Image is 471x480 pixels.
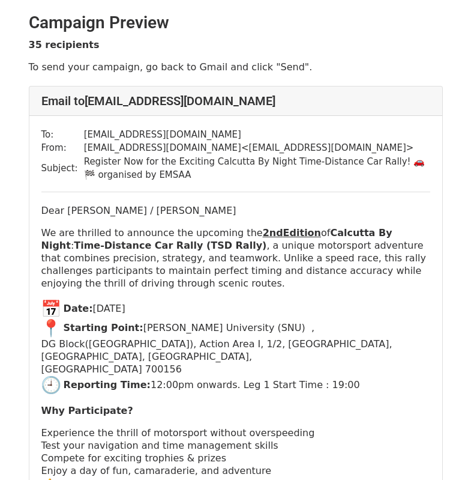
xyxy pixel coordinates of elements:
td: [EMAIL_ADDRESS][DOMAIN_NAME] [84,128,430,142]
strong: Reporting Time: [64,378,151,390]
b: 2nd [263,227,283,238]
h2: Campaign Preview [29,13,443,33]
td: Subject: [41,155,84,182]
p: Dear [PERSON_NAME] / [PERSON_NAME] [41,204,430,217]
p: Enjoy a day of fun, camaraderie, and adventure [41,464,430,477]
strong: Starting Point: [64,321,143,333]
strong: 35 recipients [29,39,100,50]
p: [DATE] [PERSON_NAME] University (SNU) , DG Block([GEOGRAPHIC_DATA]), Action Area I, 1/2, [GEOGRAP... [41,299,430,395]
strong: Time-Distance Car Rally (TSD Rally) [74,240,266,251]
strong: Date: [64,302,93,314]
p: Test your navigation and time management skills [41,439,430,452]
strong: Why Participate? [41,405,133,416]
p: We are thrilled to announce the upcoming the of : , a unique motorsport adventure that combines p... [41,226,430,290]
td: Register Now for the Exciting Calcutta By Night Time-Distance Car Rally! 🚗🏁 organised by EMSAA [84,155,430,182]
img: 📍 [41,318,61,338]
td: From: [41,141,84,155]
b: Calcutta By Night [41,227,392,251]
p: Compete for exciting trophies & prizes [41,452,430,464]
p: Experience the thrill of motorsport without overspeeding [41,427,430,439]
img: 📅 [41,299,61,318]
p: To send your campaign, go back to Gmail and click "Send". [29,61,443,73]
td: To: [41,128,84,142]
b: Edition [283,227,321,238]
img: 🕘 [41,375,61,395]
td: [EMAIL_ADDRESS][DOMAIN_NAME] < [EMAIL_ADDRESS][DOMAIN_NAME] > [84,141,430,155]
h4: Email to [EMAIL_ADDRESS][DOMAIN_NAME] [41,94,430,108]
